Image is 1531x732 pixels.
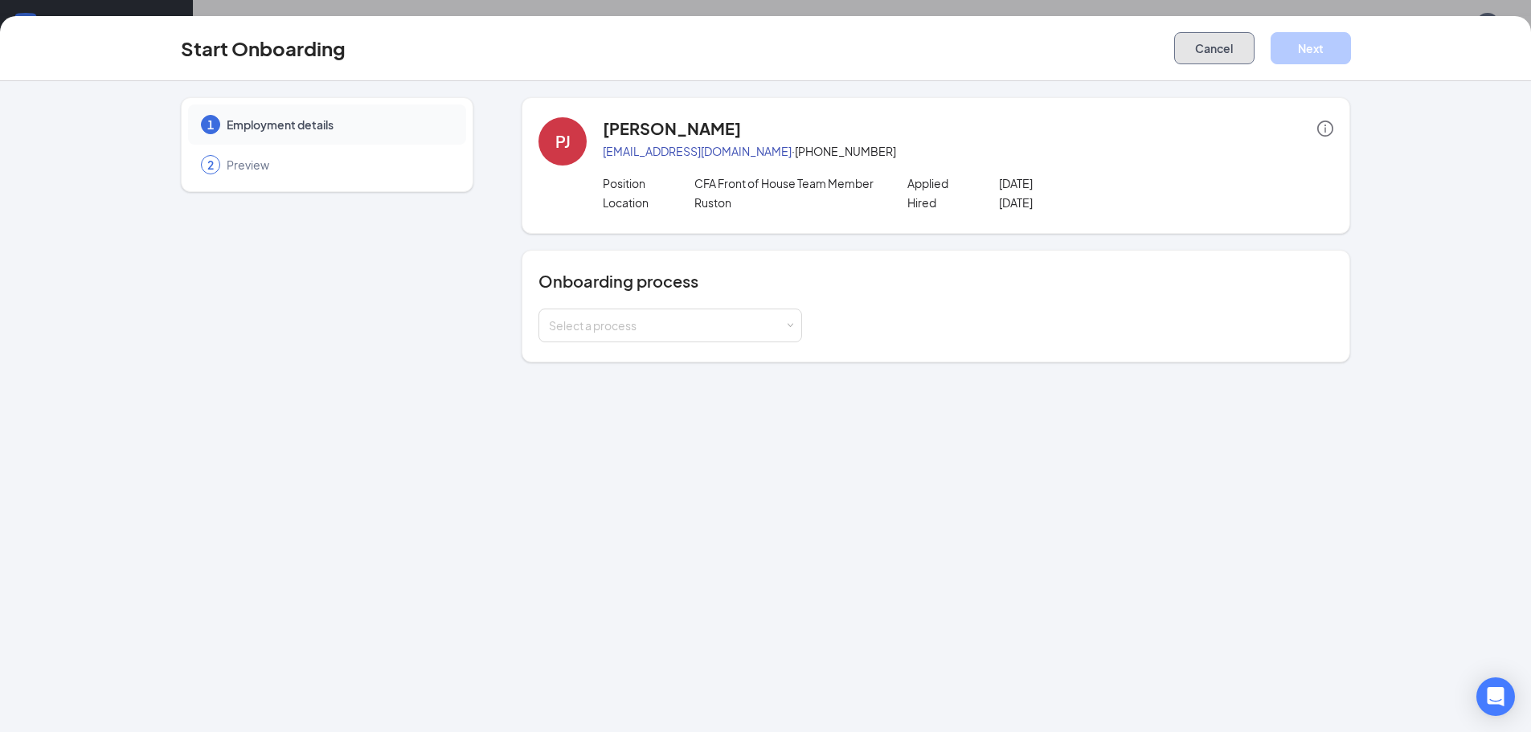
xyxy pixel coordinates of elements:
div: Open Intercom Messenger [1476,677,1515,716]
p: Location [603,194,694,211]
button: Cancel [1174,32,1255,64]
div: Select a process [549,317,784,333]
button: Next [1271,32,1351,64]
p: Hired [907,194,999,211]
a: [EMAIL_ADDRESS][DOMAIN_NAME] [603,144,792,158]
span: Employment details [227,117,450,133]
p: CFA Front of House Team Member [694,175,877,191]
p: Position [603,175,694,191]
h4: [PERSON_NAME] [603,117,741,140]
div: PJ [555,130,571,153]
span: 2 [207,157,214,173]
p: [DATE] [999,175,1181,191]
h3: Start Onboarding [181,35,346,62]
span: 1 [207,117,214,133]
p: Ruston [694,194,877,211]
h4: Onboarding process [538,270,1333,292]
p: Applied [907,175,999,191]
span: info-circle [1317,121,1333,137]
p: [DATE] [999,194,1181,211]
span: Preview [227,157,450,173]
p: · [PHONE_NUMBER] [603,143,1333,159]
